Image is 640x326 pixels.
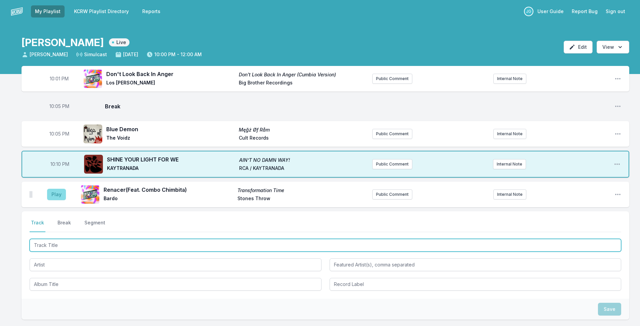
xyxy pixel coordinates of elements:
h1: [PERSON_NAME] [22,36,104,48]
span: Blue Demon [106,125,235,133]
span: Cult Records [239,135,367,143]
button: Segment [83,219,107,232]
button: Open playlist item options [614,161,620,168]
a: Report Bug [568,5,602,17]
button: Internal Note [493,129,526,139]
span: Don't Look Back In Anger (Cumbia Version) [239,71,367,78]
a: My Playlist [31,5,65,17]
button: Save [598,303,621,316]
button: Edit [564,41,593,53]
input: Artist [30,258,322,271]
span: RCA / KAYTRANADA [239,165,367,173]
span: Bardo [104,195,233,203]
span: Transformation Time [237,187,367,194]
button: Internal Note [493,74,526,84]
span: AIN’T NO DAMN WAY! [239,157,367,164]
span: SHINE YOUR LIGHT FOR WE [107,155,235,164]
span: KAYTRANADA [107,165,235,173]
span: Timestamp [49,103,69,110]
p: Jose Galvan [524,7,533,16]
span: Don't Look Back In Anger [106,70,235,78]
img: AIN’T NO DAMN WAY! [84,155,103,174]
img: Transformation Time [81,185,100,204]
span: Los [PERSON_NAME] [106,79,235,87]
input: Track Title [30,239,621,252]
input: Record Label [330,278,622,291]
img: Don't Look Back In Anger (Cumbia Version) [83,69,102,88]
button: Internal Note [493,159,526,169]
span: Timestamp [50,161,69,168]
span: Break [105,102,609,110]
button: Open playlist item options [614,75,621,82]
span: Timestamp [50,75,69,82]
button: Break [56,219,72,232]
button: Open options [597,41,629,53]
img: Męğż Øf Råm [83,124,102,143]
span: [DATE] [115,51,138,58]
button: Public Comment [372,129,412,139]
img: Drag Handle [30,191,32,198]
button: Sign out [602,5,629,17]
span: Simulcast [76,51,107,58]
span: Stones Throw [237,195,367,203]
span: Live [109,38,129,46]
img: logo-white-87cec1fa9cbef997252546196dc51331.png [11,5,23,17]
a: KCRW Playlist Directory [70,5,133,17]
a: Reports [138,5,164,17]
button: Open playlist item options [614,131,621,137]
button: Public Comment [372,159,412,169]
span: Renacer (Feat. Combo Chimbita) [104,186,233,194]
button: Public Comment [372,189,412,200]
span: Męğż Øf Råm [239,126,367,133]
span: Timestamp [49,131,69,137]
button: Public Comment [372,74,412,84]
span: Big Brother Recordings [239,79,367,87]
span: 10:00 PM - 12:00 AM [146,51,202,58]
button: Internal Note [493,189,526,200]
input: Album Title [30,278,322,291]
button: Play [47,189,66,200]
button: Open playlist item options [614,103,621,110]
span: [PERSON_NAME] [22,51,68,58]
input: Featured Artist(s), comma separated [330,258,622,271]
span: The Voidz [106,135,235,143]
button: Open playlist item options [614,191,621,198]
button: Track [30,219,45,232]
a: User Guide [533,5,568,17]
